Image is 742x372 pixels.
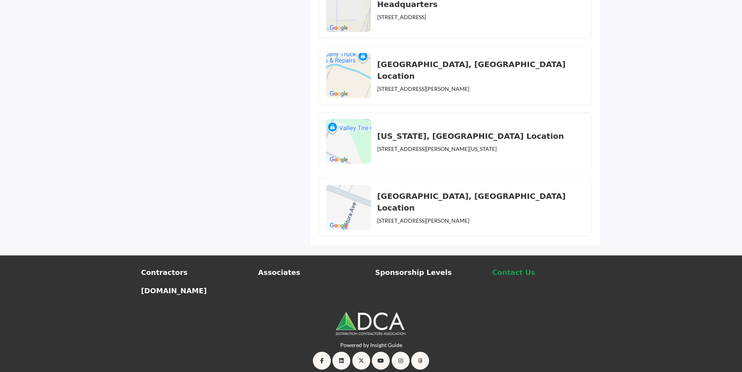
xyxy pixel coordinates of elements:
[377,145,497,153] p: [STREET_ADDRESS][PERSON_NAME][US_STATE]
[377,58,585,82] h2: [GEOGRAPHIC_DATA], [GEOGRAPHIC_DATA] Location
[377,130,564,142] h2: [US_STATE], [GEOGRAPHIC_DATA] Location
[326,119,371,164] img: Location Map
[340,342,402,348] a: Powered by Insight Guide
[372,352,390,370] a: YouTube Link
[492,267,601,278] a: Contact Us
[375,267,484,278] a: Sponsorship Levels
[336,312,406,337] img: No Site Logo
[377,190,585,214] h2: [GEOGRAPHIC_DATA], [GEOGRAPHIC_DATA] Location
[141,267,250,278] a: Contractors
[411,352,429,370] a: Threads Link
[313,352,331,370] a: Facebook Link
[258,267,367,278] a: Associates
[392,352,410,370] a: Instagram Link
[377,217,469,225] p: [STREET_ADDRESS][PERSON_NAME]
[326,53,371,98] img: Location Map
[377,85,469,93] p: [STREET_ADDRESS][PERSON_NAME]
[141,285,250,296] a: [DOMAIN_NAME]
[352,352,370,370] a: Twitter Link
[332,352,350,370] a: LinkedIn Link
[326,185,371,230] img: Location Map
[377,13,426,21] p: [STREET_ADDRESS]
